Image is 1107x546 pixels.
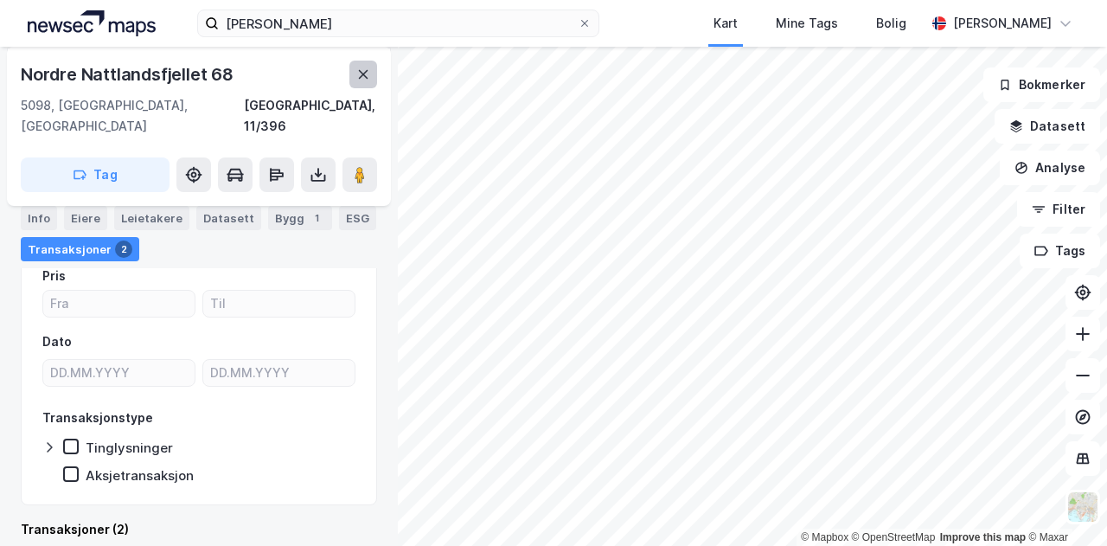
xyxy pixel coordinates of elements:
[42,408,153,428] div: Transaksjonstype
[219,10,578,36] input: Søk på adresse, matrikkel, gårdeiere, leietakere eller personer
[28,10,156,36] img: logo.a4113a55bc3d86da70a041830d287a7e.svg
[115,241,132,258] div: 2
[43,291,195,317] input: Fra
[852,531,936,543] a: OpenStreetMap
[86,440,173,456] div: Tinglysninger
[21,237,139,261] div: Transaksjoner
[940,531,1026,543] a: Improve this map
[1000,151,1100,185] button: Analyse
[203,360,355,386] input: DD.MM.YYYY
[203,291,355,317] input: Til
[21,519,377,540] div: Transaksjoner (2)
[86,467,194,484] div: Aksjetransaksjon
[42,266,66,286] div: Pris
[776,13,838,34] div: Mine Tags
[64,206,107,230] div: Eiere
[268,206,332,230] div: Bygg
[21,61,237,88] div: Nordre Nattlandsfjellet 68
[1021,463,1107,546] div: Kontrollprogram for chat
[114,206,189,230] div: Leietakere
[995,109,1100,144] button: Datasett
[21,95,244,137] div: 5098, [GEOGRAPHIC_DATA], [GEOGRAPHIC_DATA]
[1020,234,1100,268] button: Tags
[21,206,57,230] div: Info
[339,206,376,230] div: ESG
[876,13,906,34] div: Bolig
[983,67,1100,102] button: Bokmerker
[953,13,1052,34] div: [PERSON_NAME]
[42,331,72,352] div: Dato
[308,209,325,227] div: 1
[21,157,170,192] button: Tag
[713,13,738,34] div: Kart
[244,95,377,137] div: [GEOGRAPHIC_DATA], 11/396
[43,360,195,386] input: DD.MM.YYYY
[1021,463,1107,546] iframe: Chat Widget
[801,531,848,543] a: Mapbox
[1017,192,1100,227] button: Filter
[196,206,261,230] div: Datasett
